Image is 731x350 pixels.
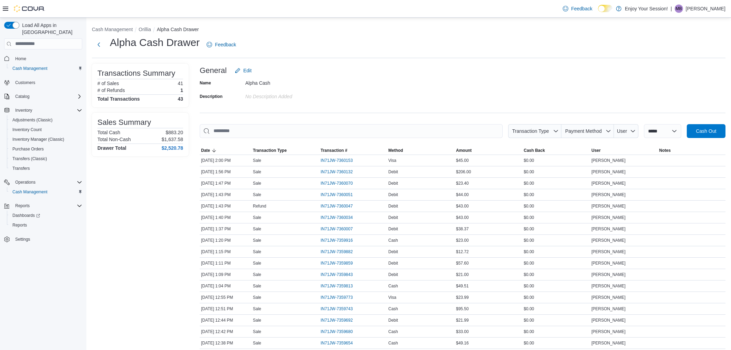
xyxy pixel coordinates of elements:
[12,235,33,243] a: Settings
[388,158,396,163] span: Visa
[178,96,183,102] h4: 43
[456,158,469,163] span: $45.00
[591,260,626,266] span: [PERSON_NAME]
[12,106,82,114] span: Inventory
[200,146,251,155] button: Date
[388,169,398,175] span: Debit
[15,203,30,209] span: Reports
[12,235,82,243] span: Settings
[512,128,549,134] span: Transaction Type
[7,187,85,197] button: Cash Management
[232,64,254,77] button: Edit
[388,317,398,323] span: Debit
[321,148,347,153] span: Transaction #
[253,158,261,163] p: Sale
[10,126,82,134] span: Inventory Count
[97,137,131,142] h6: Total Non-Cash
[253,283,261,289] p: Sale
[7,115,85,125] button: Adjustments (Classic)
[10,145,82,153] span: Purchase Orders
[321,168,360,176] button: IN71JW-7360132
[522,316,590,324] div: $0.00
[456,148,472,153] span: Amount
[7,220,85,230] button: Reports
[455,146,522,155] button: Amount
[10,145,47,153] a: Purchase Orders
[7,135,85,144] button: Inventory Manager (Classic)
[321,328,360,336] button: IN71JW-7359680
[321,238,353,243] span: IN71JW-7359916
[1,92,85,101] button: Catalog
[591,226,626,232] span: [PERSON_NAME]
[321,226,353,232] span: IN71JW-7360007
[591,169,626,175] span: [PERSON_NAME]
[456,181,469,186] span: $23.40
[560,2,595,16] a: Feedback
[97,81,119,86] h6: # of Sales
[321,158,353,163] span: IN71JW-7360153
[321,282,360,290] button: IN71JW-7359813
[200,225,251,233] div: [DATE] 1:37 PM
[10,211,43,220] a: Dashboards
[1,201,85,211] button: Reports
[591,283,626,289] span: [PERSON_NAME]
[671,4,672,13] p: |
[524,148,545,153] span: Cash Back
[591,215,626,220] span: [PERSON_NAME]
[456,192,469,197] span: $44.00
[97,145,126,151] h4: Drawer Total
[591,340,626,346] span: [PERSON_NAME]
[97,130,120,135] h6: Total Cash
[590,146,658,155] button: User
[456,203,469,209] span: $43.00
[253,215,261,220] p: Sale
[522,248,590,256] div: $0.00
[10,221,30,229] a: Reports
[15,237,30,242] span: Settings
[321,340,353,346] span: IN71JW-7359654
[162,137,183,142] p: $1,637.58
[253,203,266,209] p: Refund
[10,135,67,144] a: Inventory Manager (Classic)
[591,181,626,186] span: [PERSON_NAME]
[686,4,725,13] p: [PERSON_NAME]
[4,51,82,262] nav: Complex example
[10,155,82,163] span: Transfers (Classic)
[591,272,626,277] span: [PERSON_NAME]
[522,179,590,187] div: $0.00
[253,260,261,266] p: Sale
[97,87,125,93] h6: # of Refunds
[696,128,716,135] span: Cash Out
[591,317,626,323] span: [PERSON_NAME]
[614,124,638,138] button: User
[243,67,251,74] span: Edit
[253,249,261,255] p: Sale
[388,181,398,186] span: Debit
[10,188,82,196] span: Cash Management
[321,191,360,199] button: IN71JW-7360051
[321,192,353,197] span: IN71JW-7360051
[321,213,360,222] button: IN71JW-7360034
[321,181,353,186] span: IN71JW-7360070
[321,248,360,256] button: IN71JW-7359882
[319,146,387,155] button: Transaction #
[200,66,227,75] h3: General
[321,260,353,266] span: IN71JW-7359859
[200,80,211,86] label: Name
[388,295,396,300] span: Visa
[200,259,251,267] div: [DATE] 1:11 PM
[10,64,82,73] span: Cash Management
[12,178,82,186] span: Operations
[253,340,261,346] p: Sale
[200,94,222,99] label: Description
[591,329,626,334] span: [PERSON_NAME]
[321,169,353,175] span: IN71JW-7360132
[10,164,82,173] span: Transfers
[12,137,64,142] span: Inventory Manager (Classic)
[321,203,353,209] span: IN71JW-7360047
[321,156,360,165] button: IN71JW-7360153
[522,156,590,165] div: $0.00
[200,270,251,279] div: [DATE] 1:09 PM
[456,340,469,346] span: $49.16
[456,306,469,312] span: $95.50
